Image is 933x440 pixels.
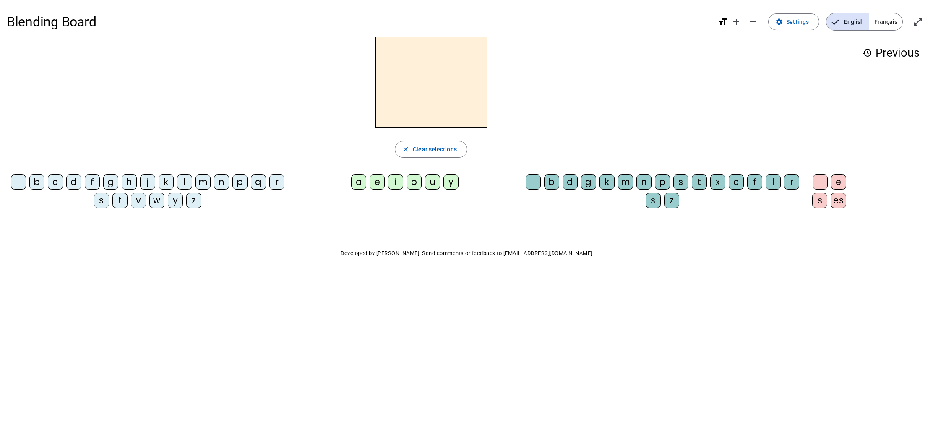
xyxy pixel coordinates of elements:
[544,174,559,190] div: b
[581,174,596,190] div: g
[370,174,385,190] div: e
[710,174,725,190] div: x
[599,174,615,190] div: k
[402,146,409,153] mat-icon: close
[395,141,467,158] button: Clear selections
[729,174,744,190] div: c
[48,174,63,190] div: c
[269,174,284,190] div: r
[195,174,211,190] div: m
[7,8,711,35] h1: Blending Board
[831,193,846,208] div: es
[140,174,155,190] div: j
[618,174,633,190] div: m
[673,174,688,190] div: s
[103,174,118,190] div: g
[29,174,44,190] div: b
[812,193,827,208] div: s
[786,17,809,27] span: Settings
[692,174,707,190] div: t
[177,174,192,190] div: l
[910,13,926,30] button: Enter full screen
[775,18,783,26] mat-icon: settings
[731,17,741,27] mat-icon: add
[251,174,266,190] div: q
[728,13,745,30] button: Increase font size
[407,174,422,190] div: o
[748,17,758,27] mat-icon: remove
[122,174,137,190] div: h
[149,193,164,208] div: w
[826,13,903,31] mat-button-toggle-group: Language selection
[768,13,819,30] button: Settings
[826,13,869,30] span: English
[831,174,846,190] div: e
[112,193,128,208] div: t
[655,174,670,190] div: p
[443,174,459,190] div: y
[745,13,761,30] button: Decrease font size
[563,174,578,190] div: d
[425,174,440,190] div: u
[388,174,403,190] div: i
[636,174,652,190] div: n
[232,174,248,190] div: p
[186,193,201,208] div: z
[718,17,728,27] mat-icon: format_size
[913,17,923,27] mat-icon: open_in_full
[131,193,146,208] div: v
[214,174,229,190] div: n
[94,193,109,208] div: s
[66,174,81,190] div: d
[351,174,366,190] div: a
[85,174,100,190] div: f
[159,174,174,190] div: k
[664,193,679,208] div: z
[766,174,781,190] div: l
[869,13,902,30] span: Français
[168,193,183,208] div: y
[747,174,762,190] div: f
[862,48,872,58] mat-icon: history
[646,193,661,208] div: s
[784,174,799,190] div: r
[413,144,457,154] span: Clear selections
[862,44,920,62] h3: Previous
[7,248,926,258] p: Developed by [PERSON_NAME]. Send comments or feedback to [EMAIL_ADDRESS][DOMAIN_NAME]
